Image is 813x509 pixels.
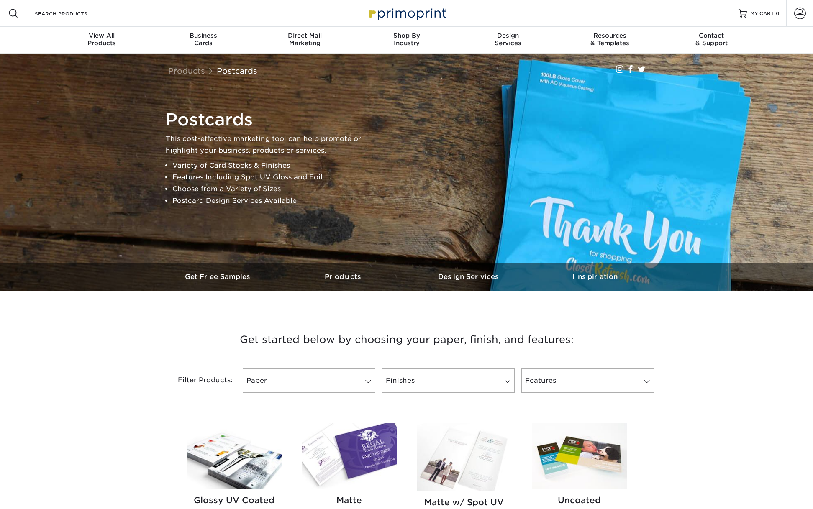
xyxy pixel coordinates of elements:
[457,27,559,54] a: DesignServices
[661,27,762,54] a: Contact& Support
[187,423,282,489] img: Glossy UV Coated Postcards
[156,368,239,393] div: Filter Products:
[532,263,658,291] a: Inspiration
[254,27,356,54] a: Direct MailMarketing
[532,495,627,505] h2: Uncoated
[532,423,627,489] img: Uncoated Postcards
[152,32,254,39] span: Business
[382,368,515,393] a: Finishes
[51,32,153,39] span: View All
[172,171,375,183] li: Features Including Spot UV Gloss and Foil
[172,195,375,207] li: Postcard Design Services Available
[166,110,375,130] h1: Postcards
[172,183,375,195] li: Choose from a Variety of Sizes
[217,66,257,75] a: Postcards
[187,495,282,505] h2: Glossy UV Coated
[356,27,457,54] a: Shop ByIndustry
[302,423,397,489] img: Matte Postcards
[776,10,780,16] span: 0
[156,273,281,281] h3: Get Free Samples
[152,27,254,54] a: BusinessCards
[168,66,205,75] a: Products
[457,32,559,39] span: Design
[407,273,532,281] h3: Design Services
[281,273,407,281] h3: Products
[661,32,762,47] div: & Support
[532,273,658,281] h3: Inspiration
[750,10,774,17] span: MY CART
[661,32,762,39] span: Contact
[156,263,281,291] a: Get Free Samples
[559,32,661,47] div: & Templates
[162,321,651,358] h3: Get started below by choosing your paper, finish, and features:
[302,495,397,505] h2: Matte
[51,27,153,54] a: View AllProducts
[254,32,356,47] div: Marketing
[356,32,457,39] span: Shop By
[365,4,449,22] img: Primoprint
[166,133,375,156] p: This cost-effective marketing tool can help promote or highlight your business, products or servi...
[51,32,153,47] div: Products
[254,32,356,39] span: Direct Mail
[417,497,512,507] h2: Matte w/ Spot UV
[417,423,512,491] img: Matte w/ Spot UV Postcards
[172,160,375,171] li: Variety of Card Stocks & Finishes
[559,32,661,39] span: Resources
[559,27,661,54] a: Resources& Templates
[407,263,532,291] a: Design Services
[152,32,254,47] div: Cards
[457,32,559,47] div: Services
[356,32,457,47] div: Industry
[34,8,115,18] input: SEARCH PRODUCTS.....
[521,368,654,393] a: Features
[243,368,375,393] a: Paper
[281,263,407,291] a: Products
